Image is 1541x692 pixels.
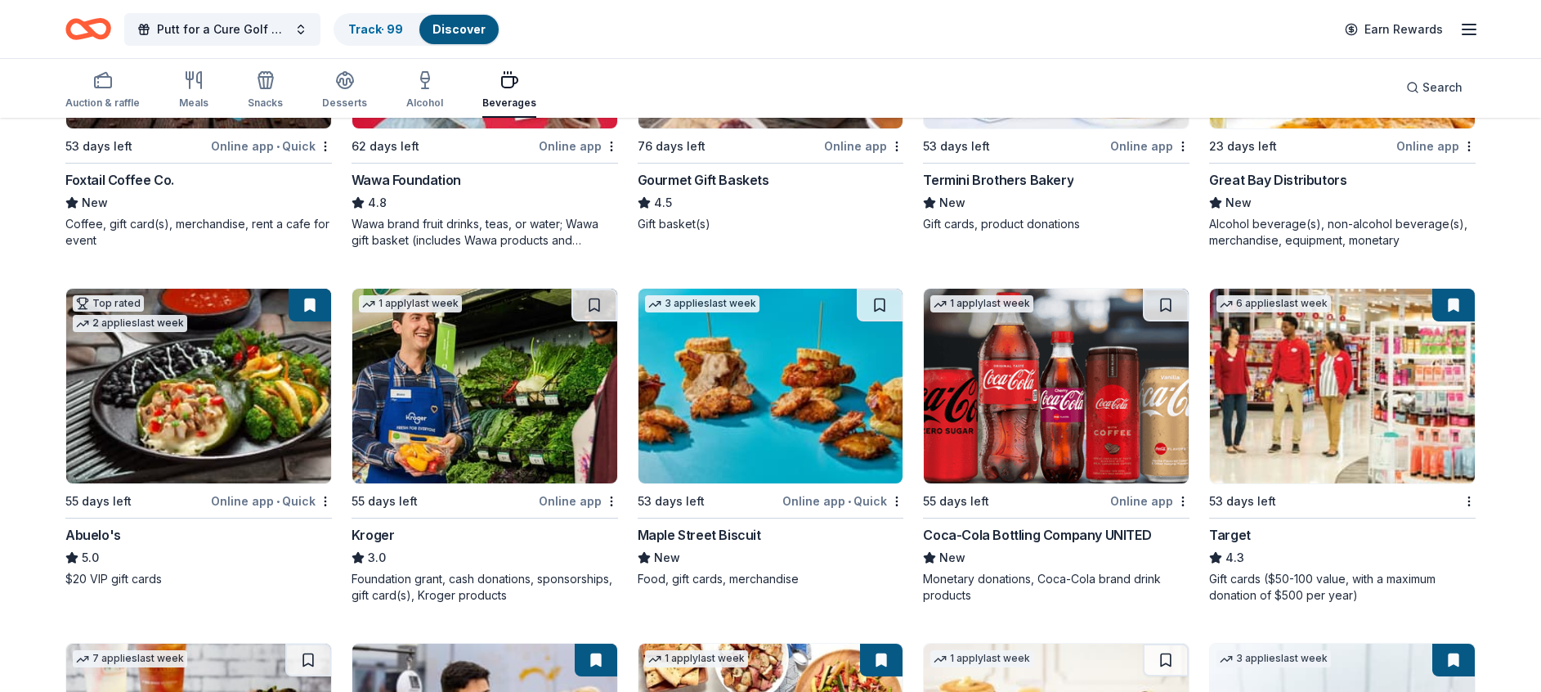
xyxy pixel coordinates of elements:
[482,64,536,118] button: Beverages
[248,97,283,110] div: Snacks
[638,525,761,545] div: Maple Street Biscuit
[65,288,332,587] a: Image for Abuelo's Top rated2 applieslast week55 days leftOnline app•QuickAbuelo's5.0$20 VIP gift...
[124,13,320,46] button: Putt for a Cure Golf Tournament
[923,137,990,156] div: 53 days left
[352,571,618,604] div: Foundation grant, cash donations, sponsorships, gift card(s), Kroger products
[82,193,108,213] span: New
[939,193,965,213] span: New
[1209,492,1276,511] div: 53 days left
[638,571,904,587] div: Food, gift cards, merchandise
[1396,136,1476,156] div: Online app
[352,216,618,249] div: Wawa brand fruit drinks, teas, or water; Wawa gift basket (includes Wawa products and coupons)
[1110,491,1189,511] div: Online app
[1209,571,1476,604] div: Gift cards ($50-100 value, with a maximum donation of $500 per year)
[179,97,208,110] div: Meals
[352,288,618,604] a: Image for Kroger1 applylast week55 days leftOnline appKroger3.0Foundation grant, cash donations, ...
[352,289,617,483] img: Image for Kroger
[73,295,144,312] div: Top rated
[848,495,851,508] span: •
[179,64,208,118] button: Meals
[368,548,386,568] span: 3.0
[638,492,705,511] div: 53 days left
[930,650,1033,667] div: 1 apply last week
[352,137,419,156] div: 62 days left
[66,289,331,483] img: Image for Abuelo's
[645,295,759,312] div: 3 applies last week
[1225,548,1244,568] span: 4.3
[1209,288,1476,604] a: Image for Target6 applieslast week53 days leftTarget4.3Gift cards ($50-100 value, with a maximum ...
[1209,170,1346,190] div: Great Bay Distributors
[322,64,367,118] button: Desserts
[65,10,111,48] a: Home
[645,650,748,667] div: 1 apply last week
[924,289,1189,483] img: Image for Coca-Cola Bottling Company UNITED
[1335,15,1453,44] a: Earn Rewards
[638,216,904,232] div: Gift basket(s)
[73,650,187,667] div: 7 applies last week
[65,170,174,190] div: Foxtail Coffee Co.
[930,295,1033,312] div: 1 apply last week
[276,495,280,508] span: •
[65,216,332,249] div: Coffee, gift card(s), merchandise, rent a cafe for event
[923,216,1189,232] div: Gift cards, product donations
[782,491,903,511] div: Online app Quick
[359,295,462,312] div: 1 apply last week
[654,548,680,568] span: New
[1216,295,1331,312] div: 6 applies last week
[1209,216,1476,249] div: Alcohol beverage(s), non-alcohol beverage(s), merchandise, equipment, monetary
[276,140,280,153] span: •
[65,64,140,118] button: Auction & raffle
[352,170,461,190] div: Wawa Foundation
[248,64,283,118] button: Snacks
[638,289,903,483] img: Image for Maple Street Biscuit
[1393,71,1476,104] button: Search
[1209,525,1251,545] div: Target
[654,193,672,213] span: 4.5
[638,288,904,587] a: Image for Maple Street Biscuit3 applieslast week53 days leftOnline app•QuickMaple Street BiscuitN...
[638,170,769,190] div: Gourmet Gift Baskets
[157,20,288,39] span: Putt for a Cure Golf Tournament
[211,491,332,511] div: Online app Quick
[82,548,99,568] span: 5.0
[539,136,618,156] div: Online app
[539,491,618,511] div: Online app
[406,97,443,110] div: Alcohol
[348,22,403,36] a: Track· 99
[334,13,500,46] button: Track· 99Discover
[211,136,332,156] div: Online app Quick
[65,492,132,511] div: 55 days left
[939,548,965,568] span: New
[65,525,121,545] div: Abuelo's
[352,492,418,511] div: 55 days left
[1225,193,1252,213] span: New
[65,137,132,156] div: 53 days left
[923,525,1151,545] div: Coca-Cola Bottling Company UNITED
[65,571,332,587] div: $20 VIP gift cards
[824,136,903,156] div: Online app
[368,193,387,213] span: 4.8
[73,315,187,332] div: 2 applies last week
[1110,136,1189,156] div: Online app
[923,492,989,511] div: 55 days left
[638,137,706,156] div: 76 days left
[65,97,140,110] div: Auction & raffle
[1210,289,1475,483] img: Image for Target
[1209,137,1277,156] div: 23 days left
[1422,78,1463,97] span: Search
[352,525,395,545] div: Kroger
[406,64,443,118] button: Alcohol
[432,22,486,36] a: Discover
[923,571,1189,604] div: Monetary donations, Coca-Cola brand drink products
[1216,650,1331,667] div: 3 applies last week
[482,97,536,110] div: Beverages
[923,288,1189,604] a: Image for Coca-Cola Bottling Company UNITED1 applylast week55 days leftOnline appCoca-Cola Bottli...
[322,97,367,110] div: Desserts
[923,170,1073,190] div: Termini Brothers Bakery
